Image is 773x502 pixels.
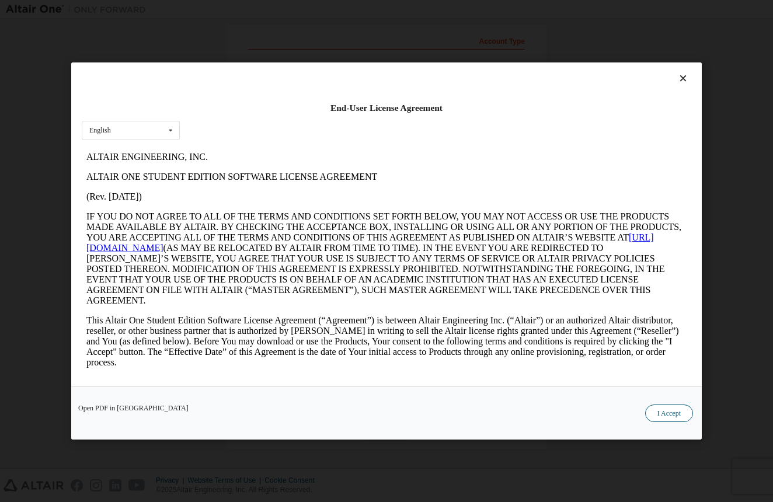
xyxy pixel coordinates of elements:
[5,25,605,35] p: ALTAIR ONE STUDENT EDITION SOFTWARE LICENSE AGREEMENT
[5,64,605,159] p: IF YOU DO NOT AGREE TO ALL OF THE TERMS AND CONDITIONS SET FORTH BELOW, YOU MAY NOT ACCESS OR USE...
[89,127,111,134] div: English
[5,44,605,55] p: (Rev. [DATE])
[5,85,572,106] a: [URL][DOMAIN_NAME]
[645,405,693,422] button: I Accept
[5,168,605,221] p: This Altair One Student Edition Software License Agreement (“Agreement”) is between Altair Engine...
[78,405,189,412] a: Open PDF in [GEOGRAPHIC_DATA]
[5,5,605,15] p: ALTAIR ENGINEERING, INC.
[82,102,691,114] div: End-User License Agreement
